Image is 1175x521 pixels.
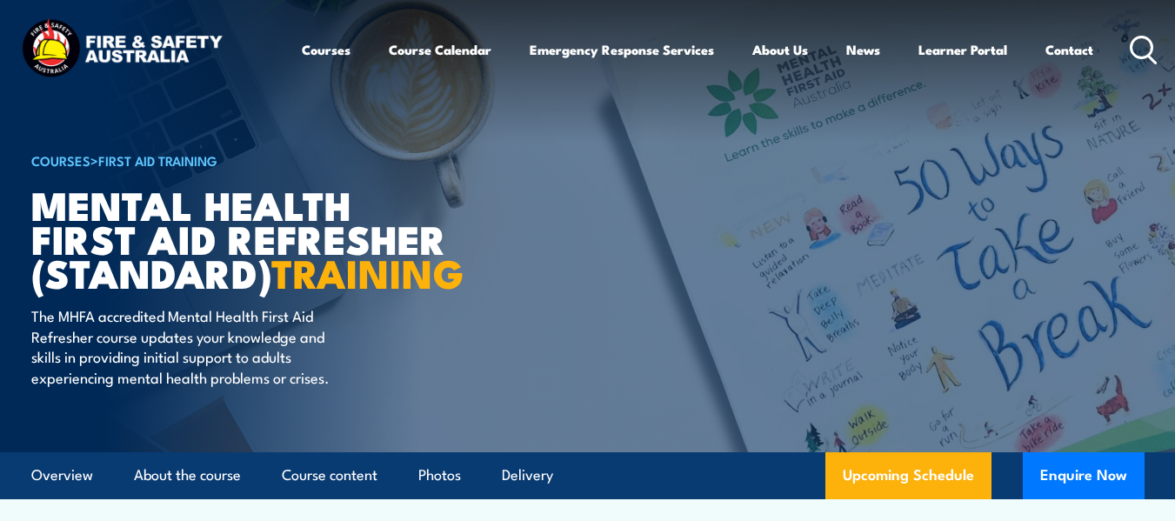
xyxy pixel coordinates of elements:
a: Courses [302,29,350,70]
a: Course content [282,452,377,498]
a: Course Calendar [389,29,491,70]
a: Upcoming Schedule [825,452,991,499]
a: News [846,29,880,70]
a: About Us [752,29,808,70]
h6: > [31,150,461,170]
a: Emergency Response Services [530,29,714,70]
strong: TRAINING [271,242,464,302]
a: Contact [1045,29,1093,70]
a: First Aid Training [98,150,217,170]
a: Overview [31,452,93,498]
a: COURSES [31,150,90,170]
button: Enquire Now [1023,452,1145,499]
p: The MHFA accredited Mental Health First Aid Refresher course updates your knowledge and skills in... [31,305,349,387]
h1: Mental Health First Aid Refresher (Standard) [31,187,461,289]
a: About the course [134,452,241,498]
a: Photos [418,452,461,498]
a: Learner Portal [918,29,1007,70]
a: Delivery [502,452,553,498]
